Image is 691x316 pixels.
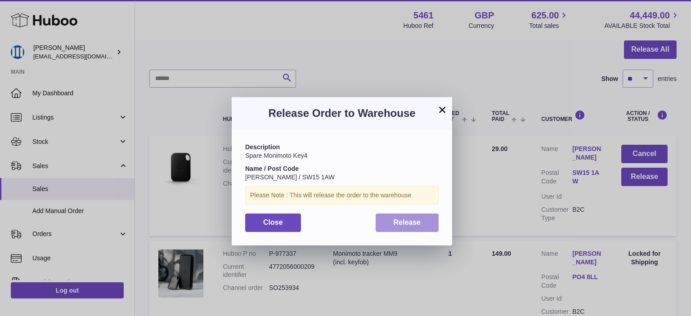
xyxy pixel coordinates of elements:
span: Release [394,218,421,226]
span: Spare Monimoto Key4 [245,152,308,159]
button: Release [376,214,439,232]
span: Close [263,218,283,226]
button: × [437,104,448,115]
button: Close [245,214,301,232]
strong: Name / Post Code [245,165,299,172]
div: Please Note : This will release the order to the warehouse [245,186,439,205]
span: [PERSON_NAME] / SW15 1AW [245,174,335,181]
h3: Release Order to Warehouse [245,106,439,120]
strong: Description [245,143,280,151]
